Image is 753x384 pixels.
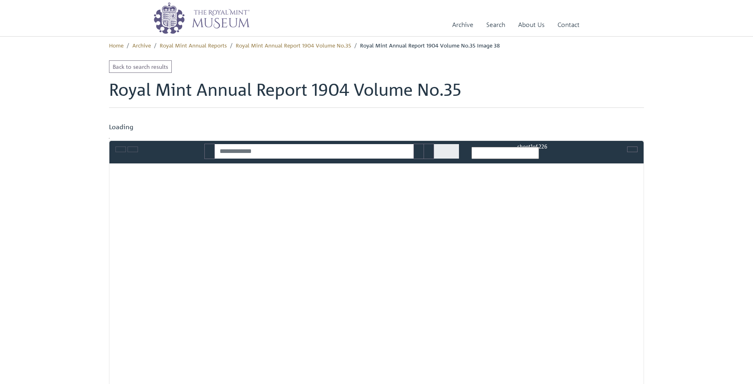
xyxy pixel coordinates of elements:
button: Open transcription window [128,147,138,152]
input: Search for [214,144,414,159]
img: logo_wide.png [153,2,250,34]
a: Home [109,41,123,49]
a: About Us [518,13,545,36]
a: Royal Mint Annual Reports [160,41,227,49]
button: Full screen mode [627,147,638,152]
a: Archive [132,41,151,49]
button: Previous Match [414,144,424,159]
button: Search [204,144,215,159]
p: Loading [109,122,644,132]
h1: Royal Mint Annual Report 1904 Volume No.35 [109,79,644,107]
div: sheet of 226 [471,142,593,150]
a: Search [486,13,505,36]
a: Back to search results [109,60,172,73]
a: Royal Mint Annual Report 1904 Volume No.35 [236,41,351,49]
a: Archive [452,13,473,36]
a: Contact [558,13,580,36]
button: Toggle text selection (Alt+T) [115,147,126,152]
button: Next Match [424,144,434,159]
span: Royal Mint Annual Report 1904 Volume No.35 Image 38 [360,41,500,49]
span: 1 [531,143,533,150]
